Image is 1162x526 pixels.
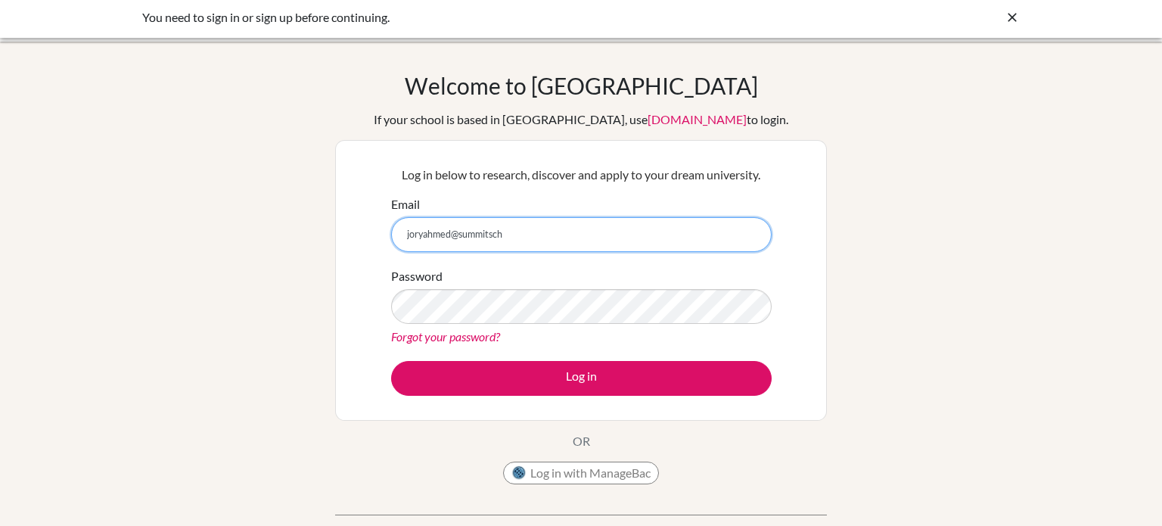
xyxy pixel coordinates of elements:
label: Password [391,267,443,285]
p: OR [573,432,590,450]
h1: Welcome to [GEOGRAPHIC_DATA] [405,72,758,99]
a: [DOMAIN_NAME] [648,112,747,126]
a: Forgot your password? [391,329,500,344]
button: Log in [391,361,772,396]
div: If your school is based in [GEOGRAPHIC_DATA], use to login. [374,110,788,129]
p: Log in below to research, discover and apply to your dream university. [391,166,772,184]
button: Log in with ManageBac [503,462,659,484]
label: Email [391,195,420,213]
div: You need to sign in or sign up before continuing. [142,8,793,26]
